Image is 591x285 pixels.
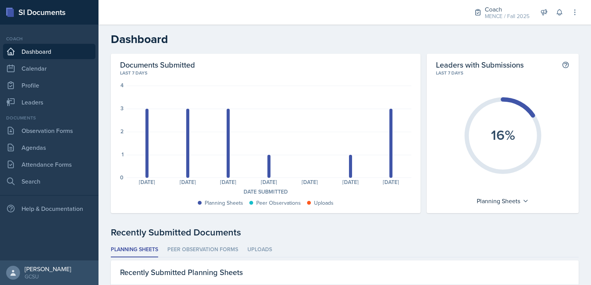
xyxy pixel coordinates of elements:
a: Agendas [3,140,95,155]
h2: Dashboard [111,32,579,46]
h2: Leaders with Submissions [436,60,524,70]
a: Observation Forms [3,123,95,138]
div: [DATE] [330,179,371,185]
div: [DATE] [208,179,249,185]
div: Coach [485,5,529,14]
li: Peer Observation Forms [167,242,238,257]
a: Search [3,174,95,189]
div: 4 [120,83,124,88]
div: Uploads [314,199,334,207]
div: Coach [3,35,95,42]
div: [PERSON_NAME] [25,265,71,273]
div: 1 [122,152,124,157]
li: Planning Sheets [111,242,158,257]
div: Planning Sheets [473,195,533,207]
div: Help & Documentation [3,201,95,216]
div: Date Submitted [120,188,411,196]
div: Last 7 days [436,70,569,76]
div: Documents [3,114,95,121]
div: 2 [120,129,124,134]
div: Last 7 days [120,70,411,76]
a: Attendance Forms [3,157,95,172]
div: 3 [120,106,124,111]
li: Uploads [247,242,272,257]
a: Profile [3,78,95,93]
a: Calendar [3,61,95,76]
h2: Documents Submitted [120,60,411,70]
text: 16% [491,125,515,145]
div: Peer Observations [256,199,301,207]
div: Recently Submitted Documents [111,225,579,239]
div: [DATE] [249,179,289,185]
div: GCSU [25,273,71,280]
div: 0 [120,175,124,180]
div: [DATE] [371,179,412,185]
a: Leaders [3,94,95,110]
div: MENCE / Fall 2025 [485,12,529,20]
div: [DATE] [127,179,167,185]
div: [DATE] [289,179,330,185]
a: Dashboard [3,44,95,59]
div: Planning Sheets [205,199,243,207]
div: [DATE] [167,179,208,185]
div: Recently Submitted Planning Sheets [111,260,579,285]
